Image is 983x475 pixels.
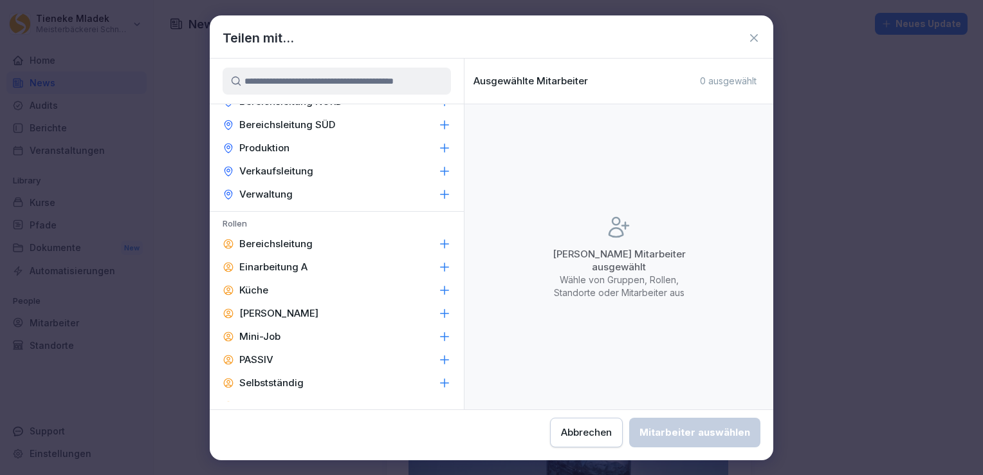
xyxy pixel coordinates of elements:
[239,188,293,201] p: Verwaltung
[210,218,464,232] p: Rollen
[239,307,318,320] p: [PERSON_NAME]
[239,142,289,154] p: Produktion
[239,330,280,343] p: Mini-Job
[700,75,757,87] p: 0 ausgewählt
[561,425,612,440] div: Abbrechen
[223,28,294,48] h1: Teilen mit...
[639,425,750,440] div: Mitarbeiter auswählen
[239,400,275,413] p: Service
[239,165,313,178] p: Verkaufsleitung
[542,248,696,274] p: [PERSON_NAME] Mitarbeiter ausgewählt
[239,237,313,250] p: Bereichsleitung
[629,418,760,447] button: Mitarbeiter auswählen
[550,418,623,447] button: Abbrechen
[239,261,308,274] p: Einarbeitung A
[473,75,588,87] p: Ausgewählte Mitarbeiter
[239,353,273,366] p: PASSIV
[239,284,268,297] p: Küche
[239,118,335,131] p: Bereichsleitung SÜD
[239,377,304,389] p: Selbstständig
[542,274,696,299] p: Wähle von Gruppen, Rollen, Standorte oder Mitarbeiter aus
